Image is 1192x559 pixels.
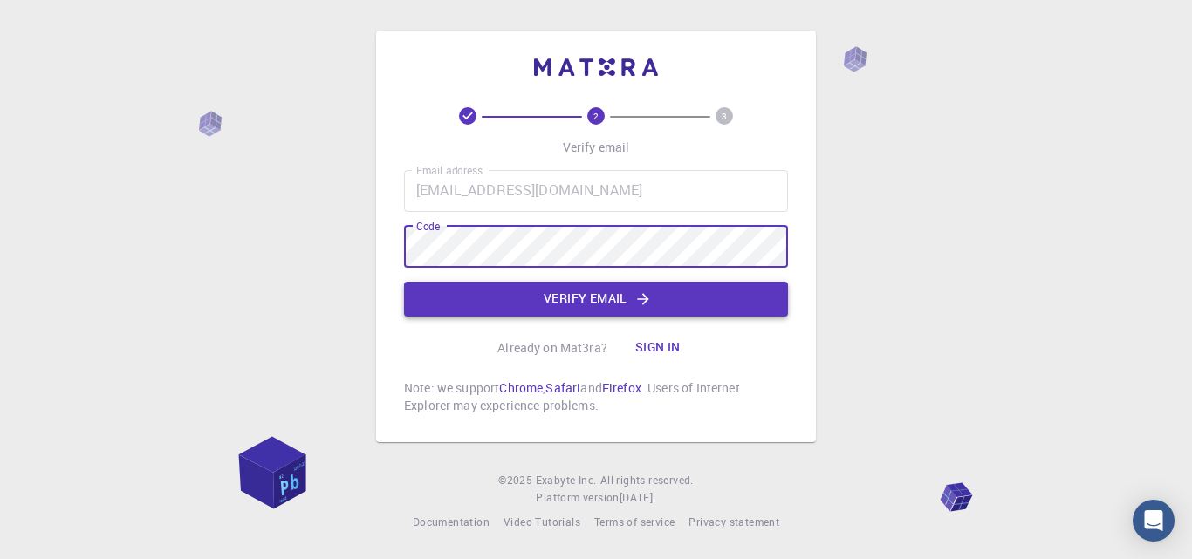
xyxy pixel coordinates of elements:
[536,473,597,487] span: Exabyte Inc.
[594,515,675,528] span: Terms of service
[1133,500,1175,542] div: Open Intercom Messenger
[722,110,727,122] text: 3
[563,139,630,156] p: Verify email
[404,282,788,317] button: Verify email
[416,219,440,234] label: Code
[504,514,580,531] a: Video Tutorials
[688,515,779,528] span: Privacy statement
[688,514,779,531] a: Privacy statement
[504,515,580,528] span: Video Tutorials
[416,163,483,178] label: Email address
[413,514,490,531] a: Documentation
[536,489,619,507] span: Platform version
[621,331,695,365] button: Sign in
[404,379,788,414] p: Note: we support , and . Users of Internet Explorer may experience problems.
[545,379,580,396] a: Safari
[602,379,641,396] a: Firefox
[413,515,490,528] span: Documentation
[594,514,675,531] a: Terms of service
[497,339,607,357] p: Already on Mat3ra?
[536,472,597,489] a: Exabyte Inc.
[600,472,694,489] span: All rights reserved.
[620,489,656,507] a: [DATE].
[498,472,535,489] span: © 2025
[593,110,599,122] text: 2
[620,490,656,504] span: [DATE] .
[499,379,543,396] a: Chrome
